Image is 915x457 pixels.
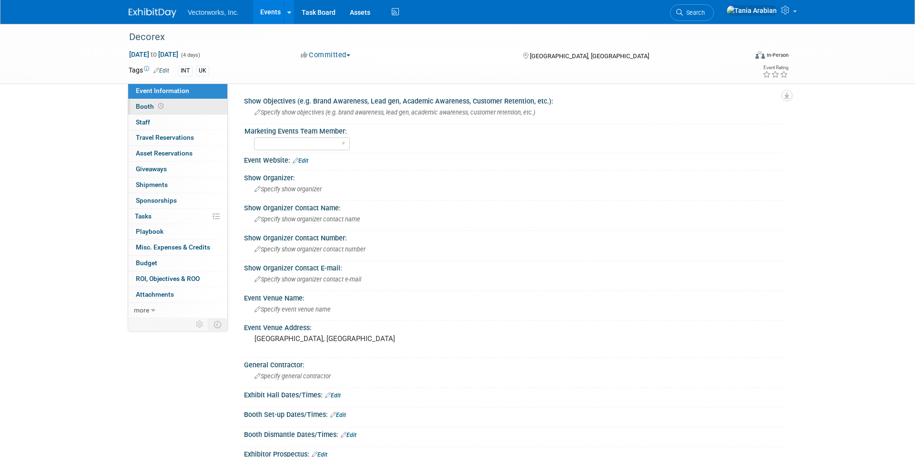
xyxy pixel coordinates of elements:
[180,52,200,58] span: (4 days)
[128,83,227,99] a: Event Information
[136,87,189,94] span: Event Information
[128,256,227,271] a: Budget
[254,276,361,283] span: Specify show organizer contact e-mail
[136,197,177,204] span: Sponsorships
[762,65,788,70] div: Event Rating
[196,66,209,76] div: UK
[128,209,227,224] a: Tasks
[126,29,732,46] div: Decorex
[244,201,786,213] div: Show Organizer Contact Name:
[244,231,786,243] div: Show Organizer Contact Number:
[670,4,714,21] a: Search
[208,318,228,331] td: Toggle Event Tabs
[136,118,150,126] span: Staff
[128,287,227,302] a: Attachments
[755,51,765,59] img: Format-Inperson.png
[254,373,331,380] span: Specify general contractor
[254,216,360,223] span: Specify show organizer contact name
[244,407,786,420] div: Booth Set-up Dates/Times:
[134,306,149,314] span: more
[192,318,208,331] td: Personalize Event Tab Strip
[244,291,786,303] div: Event Venue Name:
[136,165,167,173] span: Giveaways
[136,275,200,282] span: ROI, Objectives & ROO
[530,52,649,60] span: [GEOGRAPHIC_DATA], [GEOGRAPHIC_DATA]
[691,50,789,64] div: Event Format
[153,67,169,74] a: Edit
[129,65,169,76] td: Tags
[254,186,322,193] span: Specify show organizer
[244,171,786,183] div: Show Organizer:
[128,224,227,239] a: Playbook
[136,243,210,251] span: Misc. Expenses & Credits
[136,103,165,110] span: Booth
[128,240,227,255] a: Misc. Expenses & Credits
[136,149,193,157] span: Asset Reservations
[325,392,341,399] a: Edit
[244,94,786,106] div: Show Objectives (e.g. Brand Awareness, Lead gen, Academic Awareness, Customer Retention, etc.):
[149,51,158,58] span: to
[254,246,366,253] span: Specify show organizer contact number
[128,271,227,287] a: ROI, Objectives & ROO
[128,162,227,177] a: Giveaways
[128,193,227,208] a: Sponsorships
[128,99,227,114] a: Booth
[726,5,777,16] img: Tania Arabian
[129,50,179,59] span: [DATE] [DATE]
[136,181,168,188] span: Shipments
[297,50,354,60] button: Committed
[136,228,163,235] span: Playbook
[254,334,459,343] pre: [GEOGRAPHIC_DATA], [GEOGRAPHIC_DATA]
[128,115,227,130] a: Staff
[188,9,239,16] span: Vectorworks, Inc.
[178,66,193,76] div: INT
[128,146,227,161] a: Asset Reservations
[341,432,356,438] a: Edit
[244,358,786,370] div: General Contractor:
[330,412,346,418] a: Edit
[136,291,174,298] span: Attachments
[244,388,786,400] div: Exhibit Hall Dates/Times:
[244,321,786,332] div: Event Venue Address:
[129,8,176,18] img: ExhibitDay
[128,177,227,193] a: Shipments
[156,103,165,110] span: Booth not reserved yet
[244,427,786,440] div: Booth Dismantle Dates/Times:
[128,303,227,318] a: more
[683,9,705,16] span: Search
[293,157,308,164] a: Edit
[135,212,152,220] span: Tasks
[254,109,535,116] span: Specify show objectives (e.g. brand awareness, lead gen, academic awareness, customer retention, ...
[136,134,194,141] span: Travel Reservations
[766,52,789,59] div: In-Person
[244,124,782,136] div: Marketing Events Team Member:
[136,259,157,267] span: Budget
[244,261,786,273] div: Show Organizer Contact E-mail:
[254,306,331,313] span: Specify event venue name
[128,130,227,145] a: Travel Reservations
[244,153,786,166] div: Event Website:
